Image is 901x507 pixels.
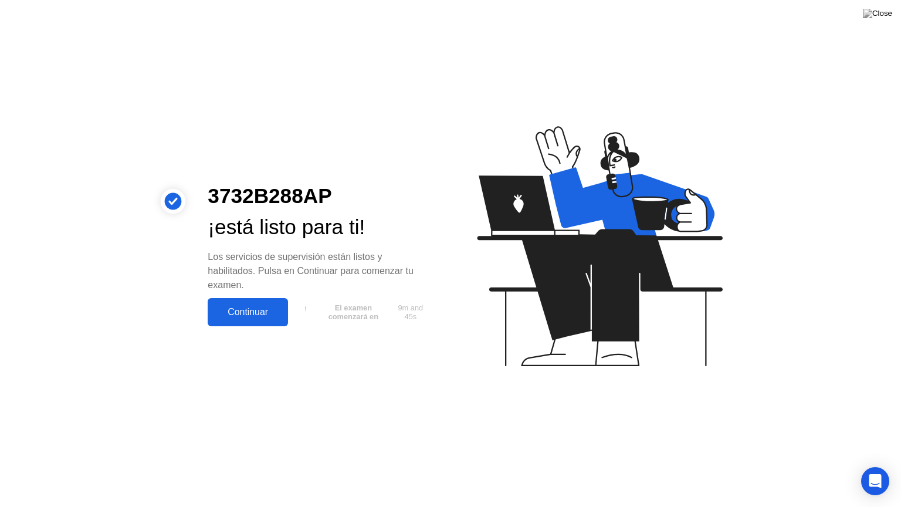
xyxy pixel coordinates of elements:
div: Open Intercom Messenger [861,467,889,495]
div: ¡está listo para ti! [208,212,432,243]
span: 9m and 45s [394,303,428,321]
button: El examen comenzará en9m and 45s [294,301,432,323]
div: Continuar [211,307,284,317]
img: Close [863,9,892,18]
div: Los servicios de supervisión están listos y habilitados. Pulsa en Continuar para comenzar tu examen. [208,250,432,292]
div: 3732B288AP [208,181,432,212]
button: Continuar [208,298,288,326]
